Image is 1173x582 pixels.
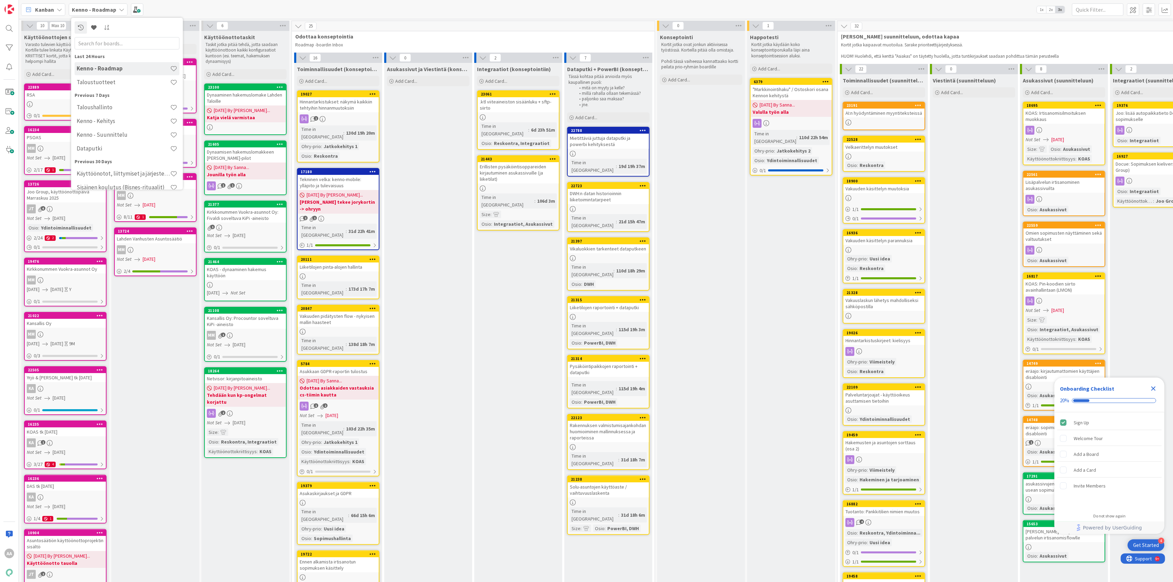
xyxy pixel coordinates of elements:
[204,258,287,301] a: 21464KOAS - dynaaminen hakemus käyttöön[DATE]Not Set
[534,197,535,205] span: :
[301,257,379,262] div: 20111
[617,163,647,170] div: 19d 19h 37m
[75,91,179,99] div: Previous 7 Days
[1051,136,1064,143] span: [DATE]
[301,92,379,97] div: 19027
[41,206,45,211] span: 6
[27,215,42,221] i: Not Set
[568,134,649,149] div: Mietittäviä juttuja dataputki ja powerbi kehityksestä
[204,201,287,253] a: 21377Kirkkonummen Vuokra-asunnot Oy: Fivaldi soveltuva KiPi -aineistoNot Set[DATE]0/1
[868,255,892,262] div: Uusi idea
[1038,206,1069,213] div: Asukassivut
[751,79,832,85] div: 6379
[1026,257,1037,264] div: Osio
[28,182,106,187] div: 13726
[567,182,650,232] a: 22723DWH:n datan historioinnin liiketoimintatarpeetTime in [GEOGRAPHIC_DATA]:21d 15h 47m
[1128,188,1161,195] div: Integraatiot
[485,78,507,84] span: Add Card...
[478,91,559,97] div: 23061
[1026,155,1075,163] div: Käyttöönottokriittisyys
[25,258,106,265] div: 19476
[230,183,235,188] span: 1
[480,139,491,147] div: Osio
[210,225,215,229] span: 1
[845,161,857,169] div: Osio
[480,220,491,228] div: Osio
[568,189,649,204] div: DWH:n datan historioinnin liiketoimintatarpeet
[1026,145,1036,153] div: Size
[75,158,179,165] div: Previous 30 Days
[53,154,65,161] span: [DATE]
[208,259,286,264] div: 21464
[843,230,925,245] div: 16936Vakuuden käsittelyn parannuksia
[478,91,559,112] div: 23061.ktl viiteaineiston sisäänluku + sftp-siirto
[1026,136,1040,143] i: Not Set
[34,244,40,251] span: 0 / 1
[298,256,379,262] div: 20111
[1076,155,1092,163] div: KOAS
[760,101,795,109] span: [DATE] By Sanna...
[38,224,39,232] span: :
[77,131,170,138] h4: Kenno - Suunnittelu
[117,256,132,262] i: Not Set
[25,166,106,174] div: 2/171
[480,193,534,209] div: Time in [GEOGRAPHIC_DATA]
[28,259,106,264] div: 19476
[25,127,106,142] div: 16234PSOAS
[115,213,196,221] div: 8/111
[571,239,649,244] div: 21397
[45,167,56,173] div: 1
[797,134,830,141] div: 110d 22h 54m
[143,201,155,209] span: [DATE]
[115,228,196,234] div: 13724
[25,133,106,142] div: PSOAS
[478,97,559,112] div: .ktl viiteaineiston sisäänluku + sftp-siirto
[1153,197,1154,205] span: :
[1027,172,1105,177] div: 22561
[481,92,559,97] div: 23061
[117,202,132,208] i: Not Set
[214,244,220,251] span: 0 / 1
[35,5,54,14] span: Kanban
[857,265,858,272] span: :
[25,144,106,153] div: MM
[567,127,650,177] a: 22788Mietittäviä juttuja dataputki ja powerbi kehityksestäTime in [GEOGRAPHIC_DATA]:19d 19h 37m
[298,97,379,112] div: Hinnantarkistukset: näkymä kaikkiin tehtyihin hinnanmuutoksiin
[117,245,126,254] div: MM
[207,232,222,238] i: Not Set
[751,85,832,100] div: "Markkinointihaku" / Ostoskori osana Kennon kehitystä
[27,224,38,232] div: Osio
[1023,228,1105,244] div: Omien sopimusten näyttäminen sekä valtuutukset
[77,117,170,124] h4: Kenno - Kehitys
[1037,257,1038,264] span: :
[753,157,764,164] div: Osio
[207,114,284,121] b: Katja vielä varmistaa
[568,238,649,253] div: 21397Vikaluokkien tarkenteet dataputkeen
[753,109,830,115] b: Valulla työn alla
[35,3,38,8] div: 9+
[568,183,649,204] div: 22723DWH:n datan historioinnin liiketoimintatarpeet
[753,147,774,155] div: Ohry-prio
[34,166,43,174] span: 2 / 17
[570,159,616,174] div: Time in [GEOGRAPHIC_DATA]
[528,126,529,134] span: :
[233,232,245,239] span: [DATE]
[857,161,858,169] span: :
[1023,102,1105,124] div: 18695KOAS: Irtisanomisilmoituksen muokkaus
[25,265,106,273] div: Kirkkonummen Vuokra-asunnot Oy
[4,4,14,14] img: Visit kanbanzone.com
[858,161,885,169] div: Reskontra
[72,6,116,13] b: Kenno - Roadmap
[568,127,649,149] div: 22788Mietittäviä juttuja dataputki ja powerbi kehityksestä
[616,163,617,170] span: :
[118,229,196,234] div: 13724
[570,214,616,229] div: Time in [GEOGRAPHIC_DATA]
[32,71,54,77] span: Add Card...
[343,129,344,137] span: :
[851,89,873,96] span: Add Card...
[205,84,286,90] div: 23100
[114,173,197,222] a: 13725Pudasjärven Vuokratalot OyMMNot Set[DATE]8/111
[25,258,106,273] div: 19476Kirkkonummen Vuokra-asunnot Oy
[221,183,225,188] span: 1
[77,104,170,111] h4: Taloushallinto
